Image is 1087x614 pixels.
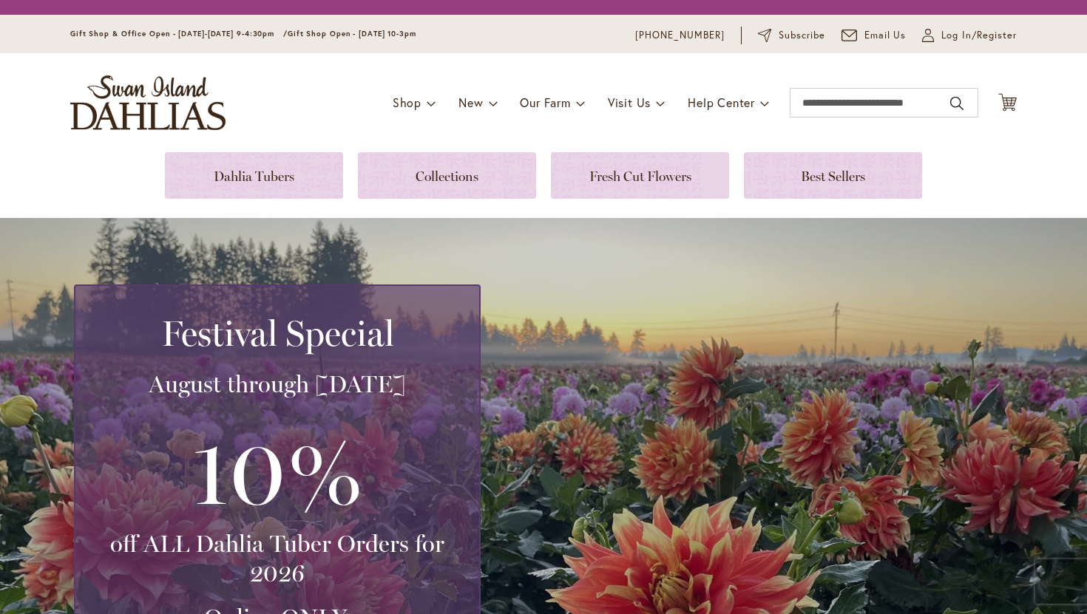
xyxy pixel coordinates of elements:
[70,29,288,38] span: Gift Shop & Office Open - [DATE]-[DATE] 9-4:30pm /
[393,95,421,110] span: Shop
[93,313,461,354] h2: Festival Special
[458,95,483,110] span: New
[635,28,725,43] a: [PHONE_NUMBER]
[941,28,1017,43] span: Log In/Register
[950,92,964,115] button: Search
[779,28,825,43] span: Subscribe
[864,28,907,43] span: Email Us
[93,529,461,588] h3: off ALL Dahlia Tuber Orders for 2026
[93,414,461,529] h3: 10%
[922,28,1017,43] a: Log In/Register
[608,95,651,110] span: Visit Us
[842,28,907,43] a: Email Us
[70,75,226,130] a: store logo
[520,95,570,110] span: Our Farm
[758,28,825,43] a: Subscribe
[688,95,755,110] span: Help Center
[93,369,461,399] h3: August through [DATE]
[288,29,416,38] span: Gift Shop Open - [DATE] 10-3pm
